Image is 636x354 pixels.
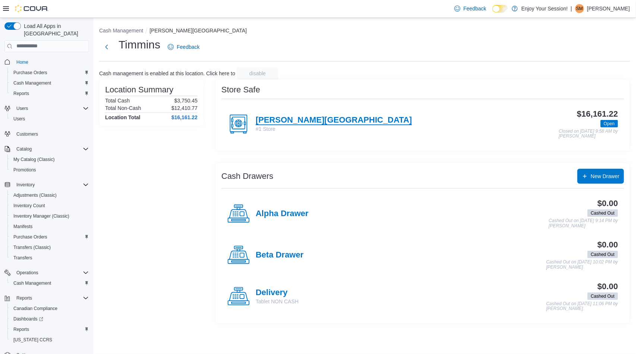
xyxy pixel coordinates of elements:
span: Purchase Orders [13,234,47,240]
span: Operations [13,268,89,277]
button: Users [13,104,31,113]
h6: Total Cash [105,98,130,104]
a: Purchase Orders [10,68,50,77]
h3: $0.00 [598,240,618,249]
span: Cashed Out [588,251,618,258]
a: Inventory Manager (Classic) [10,212,72,221]
span: SM [576,4,583,13]
span: Inventory [13,180,89,189]
span: Purchase Orders [10,68,89,77]
span: Inventory Count [13,203,45,209]
h6: Total Non-Cash [105,105,141,111]
a: Promotions [10,165,39,174]
span: [US_STATE] CCRS [13,337,52,343]
span: Manifests [10,222,89,231]
button: Promotions [7,165,92,175]
button: [US_STATE] CCRS [7,335,92,345]
span: Dashboards [10,315,89,323]
a: Reports [10,89,32,98]
button: Inventory Manager (Classic) [7,211,92,221]
div: Shanon McLenaghan [575,4,584,13]
span: Cashed Out [591,293,615,300]
h3: $16,161.22 [577,110,618,118]
span: Inventory Manager (Classic) [13,213,69,219]
button: Cash Management [7,78,92,88]
p: #1 Store [256,125,412,133]
span: Purchase Orders [10,233,89,241]
span: Open [601,120,618,127]
input: Dark Mode [492,5,508,13]
span: Reports [10,89,89,98]
button: Home [1,57,92,67]
a: Feedback [165,39,202,54]
button: Adjustments (Classic) [7,190,92,200]
a: Canadian Compliance [10,304,60,313]
a: Cash Management [10,79,54,88]
span: My Catalog (Classic) [10,155,89,164]
button: Purchase Orders [7,232,92,242]
span: Adjustments (Classic) [13,192,57,198]
span: Cashed Out [588,209,618,217]
span: Cashed Out [591,251,615,258]
button: Reports [7,324,92,335]
button: [PERSON_NAME][GEOGRAPHIC_DATA] [149,28,247,34]
span: Cash Management [10,79,89,88]
p: Cashed Out on [DATE] 10:02 PM by [PERSON_NAME] [546,260,618,270]
p: Cashed Out on [DATE] 9:14 PM by [PERSON_NAME] [549,218,618,228]
span: Users [13,104,89,113]
span: Canadian Compliance [10,304,89,313]
button: Next [99,39,114,54]
button: Customers [1,129,92,139]
button: Canadian Compliance [7,303,92,314]
span: Load All Apps in [GEOGRAPHIC_DATA] [21,22,89,37]
p: Closed on [DATE] 9:58 AM by [PERSON_NAME] [559,129,618,139]
h3: $0.00 [598,282,618,291]
button: Manifests [7,221,92,232]
a: Purchase Orders [10,233,50,241]
span: Customers [16,131,38,137]
button: Cash Management [7,278,92,288]
a: Manifests [10,222,35,231]
span: Manifests [13,224,32,230]
a: Cash Management [10,279,54,288]
img: Cova [15,5,48,12]
h1: Timmins [119,37,160,52]
button: Purchase Orders [7,67,92,78]
span: Transfers (Classic) [13,244,51,250]
h3: Location Summary [105,85,173,94]
button: Reports [7,88,92,99]
span: Promotions [10,165,89,174]
button: New Drawer [577,169,624,184]
h4: Beta Drawer [256,250,303,260]
a: Inventory Count [10,201,48,210]
span: New Drawer [591,173,620,180]
a: Reports [10,325,32,334]
span: Open [604,120,615,127]
span: Users [10,114,89,123]
button: Operations [1,268,92,278]
span: Operations [16,270,38,276]
span: Cashed Out [591,210,615,216]
button: Users [1,103,92,114]
p: $3,750.45 [174,98,198,104]
span: Transfers (Classic) [10,243,89,252]
span: Washington CCRS [10,335,89,344]
h4: Delivery [256,288,299,298]
span: disable [249,70,266,77]
a: Dashboards [10,315,46,323]
nav: An example of EuiBreadcrumbs [99,27,630,36]
h4: [PERSON_NAME][GEOGRAPHIC_DATA] [256,116,412,125]
span: Dashboards [13,316,43,322]
span: Adjustments (Classic) [10,191,89,200]
h3: Store Safe [221,85,260,94]
span: Transfers [13,255,32,261]
span: Transfers [10,253,89,262]
span: Feedback [463,5,486,12]
p: Cash management is enabled at this location. Click here to [99,70,235,76]
button: Reports [13,294,35,303]
p: Tablet NON CASH [256,298,299,305]
a: Adjustments (Classic) [10,191,60,200]
button: Catalog [1,144,92,154]
span: Reports [10,325,89,334]
button: Catalog [13,145,35,154]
